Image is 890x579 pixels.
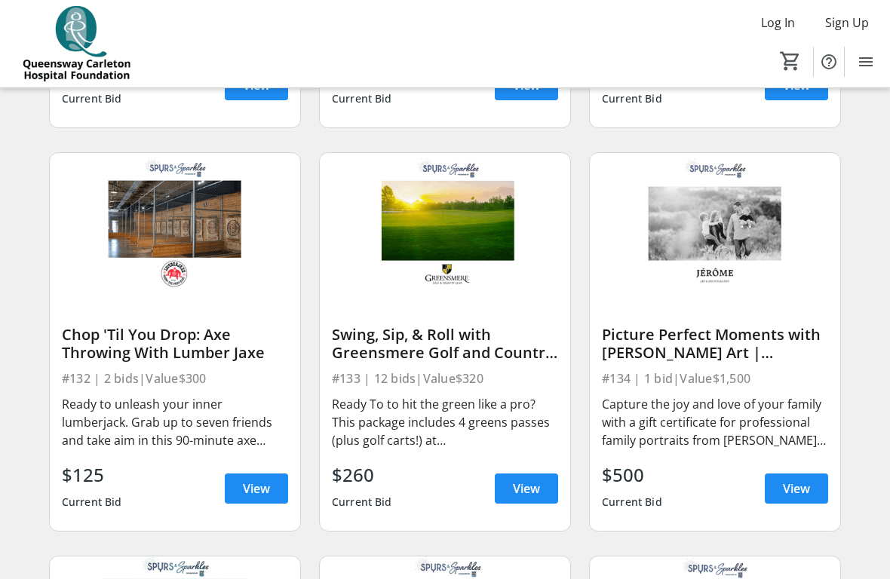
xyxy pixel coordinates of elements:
[332,395,558,449] div: Ready To to hit the green like a pro? This package includes 4 greens passes (plus golf carts!) at...
[602,368,828,389] div: #134 | 1 bid | Value $1,500
[332,326,558,362] div: Swing, Sip, & Roll with Greensmere Golf and Country Club
[332,368,558,389] div: #133 | 12 bids | Value $320
[825,14,869,32] span: Sign Up
[813,11,881,35] button: Sign Up
[495,473,558,504] a: View
[225,473,288,504] a: View
[62,368,288,389] div: #132 | 2 bids | Value $300
[777,47,804,75] button: Cart
[749,11,807,35] button: Log In
[9,6,143,81] img: QCH Foundation's Logo
[602,85,662,112] div: Current Bid
[590,153,840,294] img: Picture Perfect Moments with Jerome Art | CHILDREN/SIBLINGS SESSION
[62,85,122,112] div: Current Bid
[761,14,795,32] span: Log In
[62,489,122,516] div: Current Bid
[62,326,288,362] div: Chop 'Til You Drop: Axe Throwing With Lumber Jaxe
[602,326,828,362] div: Picture Perfect Moments with [PERSON_NAME] Art | CHILDREN/SIBLINGS SESSION
[62,395,288,449] div: Ready to unleash your inner lumberjack. Grab up to seven friends and take aim in this 90-minute a...
[765,70,828,100] a: View
[783,479,810,498] span: View
[50,153,300,294] img: Chop 'Til You Drop: Axe Throwing With Lumber Jaxe
[814,47,844,77] button: Help
[765,473,828,504] a: View
[243,479,270,498] span: View
[332,461,392,489] div: $260
[225,70,288,100] a: View
[602,461,662,489] div: $500
[320,153,570,294] img: Swing, Sip, & Roll with Greensmere Golf and Country Club
[332,85,392,112] div: Current Bid
[851,47,881,77] button: Menu
[602,395,828,449] div: Capture the joy and love of your family with a gift certificate for professional family portraits...
[62,461,122,489] div: $125
[602,489,662,516] div: Current Bid
[332,489,392,516] div: Current Bid
[495,70,558,100] a: View
[513,479,540,498] span: View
